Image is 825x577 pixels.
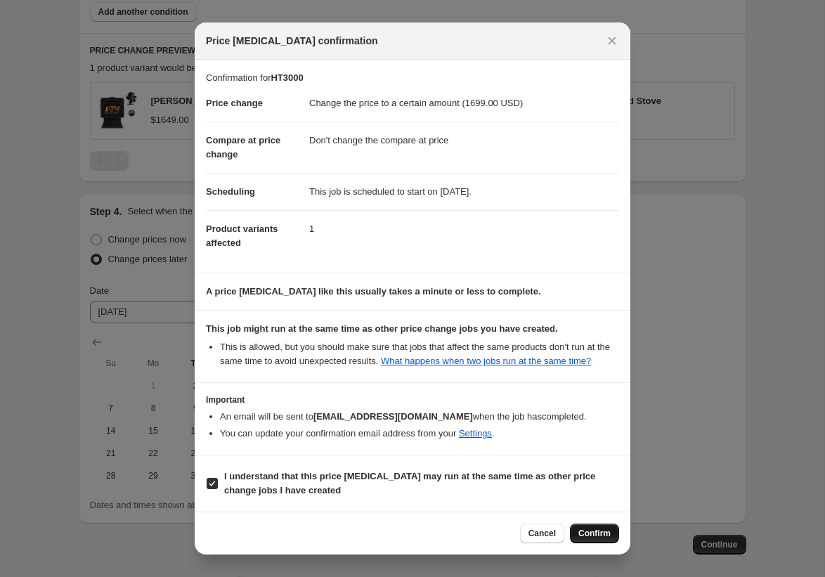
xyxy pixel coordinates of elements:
[381,356,591,366] a: What happens when two jobs run at the same time?
[602,31,622,51] button: Close
[206,223,278,248] span: Product variants affected
[220,410,619,424] li: An email will be sent to when the job has completed .
[206,286,541,297] b: A price [MEDICAL_DATA] like this usually takes a minute or less to complete.
[224,471,595,495] b: I understand that this price [MEDICAL_DATA] may run at the same time as other price change jobs I...
[313,411,473,422] b: [EMAIL_ADDRESS][DOMAIN_NAME]
[520,524,564,543] button: Cancel
[220,427,619,441] li: You can update your confirmation email address from your .
[206,186,255,197] span: Scheduling
[309,85,619,122] dd: Change the price to a certain amount (1699.00 USD)
[206,98,263,108] span: Price change
[570,524,619,543] button: Confirm
[528,528,556,539] span: Cancel
[271,72,303,83] b: HT3000
[309,122,619,159] dd: Don't change the compare at price
[206,34,378,48] span: Price [MEDICAL_DATA] confirmation
[206,394,619,406] h3: Important
[459,428,492,439] a: Settings
[206,71,619,85] p: Confirmation for
[220,340,619,368] li: This is allowed, but you should make sure that jobs that affect the same products don ' t run at ...
[309,173,619,210] dd: This job is scheduled to start on [DATE].
[206,323,558,334] b: This job might run at the same time as other price change jobs you have created.
[578,528,611,539] span: Confirm
[206,135,280,160] span: Compare at price change
[309,210,619,247] dd: 1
